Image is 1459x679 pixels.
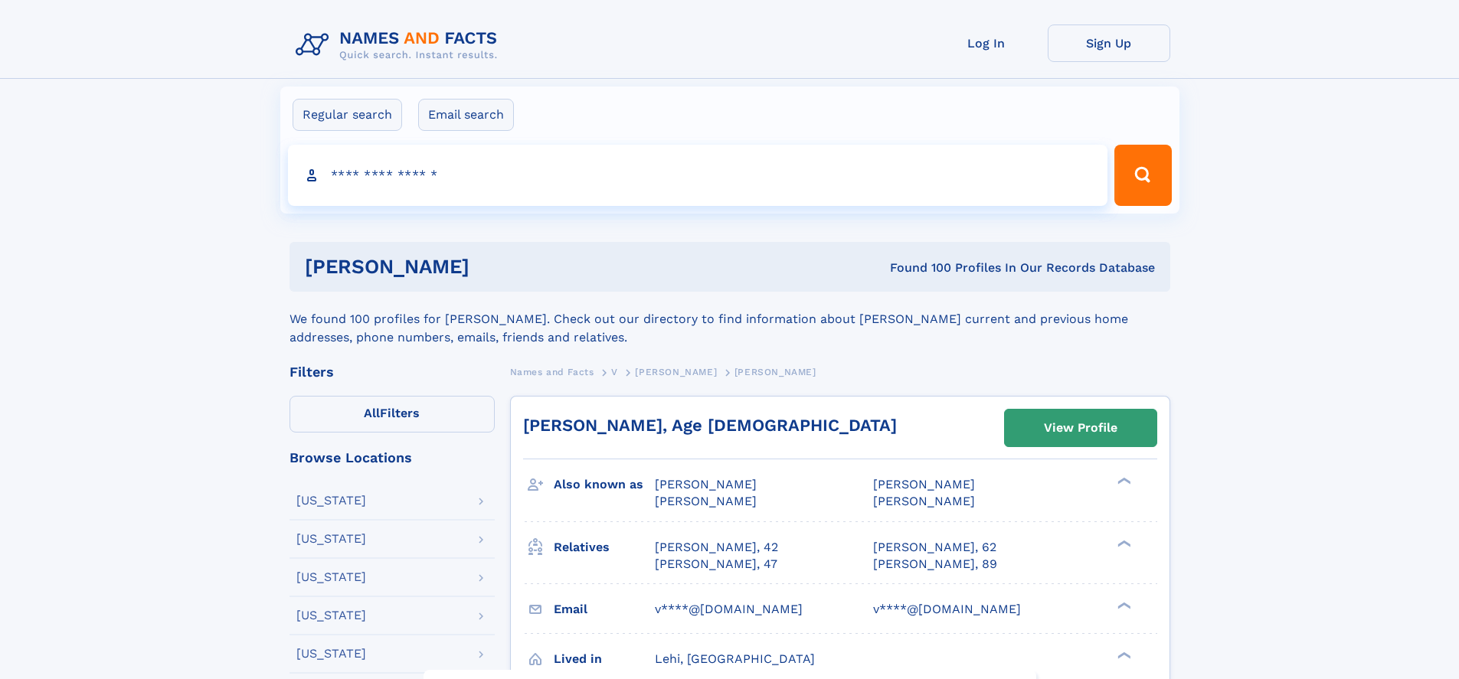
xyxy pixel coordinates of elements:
[1114,600,1132,610] div: ❯
[925,24,1048,62] a: Log In
[1048,24,1170,62] a: Sign Up
[554,534,655,560] h3: Relatives
[611,367,618,377] span: V
[873,539,996,556] a: [PERSON_NAME], 62
[296,648,366,660] div: [US_STATE]
[296,571,366,583] div: [US_STATE]
[296,609,366,622] div: [US_STATE]
[635,367,717,377] span: [PERSON_NAME]
[296,533,366,545] div: [US_STATE]
[655,494,757,508] span: [PERSON_NAME]
[655,556,777,573] a: [PERSON_NAME], 47
[305,257,680,276] h1: [PERSON_NAME]
[1005,410,1156,446] a: View Profile
[364,406,380,420] span: All
[290,451,495,465] div: Browse Locations
[290,292,1170,347] div: We found 100 profiles for [PERSON_NAME]. Check out our directory to find information about [PERSO...
[296,495,366,507] div: [US_STATE]
[288,145,1108,206] input: search input
[1114,145,1171,206] button: Search Button
[655,651,815,666] span: Lehi, [GEOGRAPHIC_DATA]
[290,365,495,379] div: Filters
[611,362,618,381] a: V
[554,596,655,622] h3: Email
[293,99,402,131] label: Regular search
[290,24,510,66] img: Logo Names and Facts
[418,99,514,131] label: Email search
[873,556,997,573] a: [PERSON_NAME], 89
[1044,410,1117,446] div: View Profile
[635,362,717,381] a: [PERSON_NAME]
[734,367,816,377] span: [PERSON_NAME]
[655,477,757,491] span: [PERSON_NAME]
[523,416,897,435] a: [PERSON_NAME], Age [DEMOGRAPHIC_DATA]
[1114,650,1132,660] div: ❯
[1114,538,1132,548] div: ❯
[873,477,975,491] span: [PERSON_NAME]
[655,539,778,556] a: [PERSON_NAME], 42
[1114,476,1132,486] div: ❯
[679,260,1155,276] div: Found 100 Profiles In Our Records Database
[554,646,655,672] h3: Lived in
[290,396,495,433] label: Filters
[554,472,655,498] h3: Also known as
[510,362,594,381] a: Names and Facts
[873,494,975,508] span: [PERSON_NAME]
